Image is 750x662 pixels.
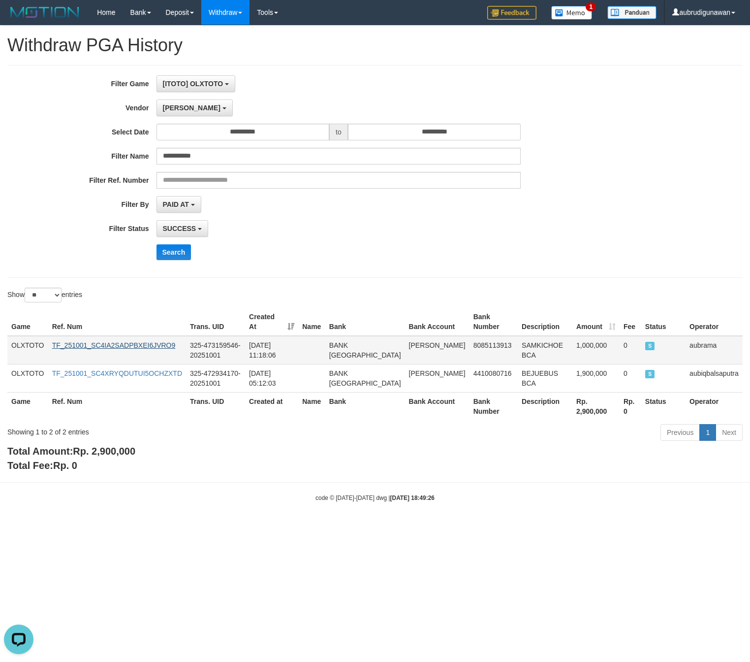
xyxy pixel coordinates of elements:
[405,364,469,392] td: [PERSON_NAME]
[551,6,593,20] img: Button%20Memo.svg
[156,244,191,260] button: Search
[7,423,305,437] div: Showing 1 to 2 of 2 entries
[52,369,182,377] a: TF_251001_SC4XRYQDUTUI5OCHZXTD
[572,392,620,420] th: Rp. 2,900,000
[620,364,641,392] td: 0
[572,308,620,336] th: Amount: activate to sort column ascending
[163,200,189,208] span: PAID AT
[641,392,686,420] th: Status
[48,308,186,336] th: Ref. Num
[245,364,298,392] td: [DATE] 05:12:03
[7,364,48,392] td: OLXTOTO
[156,99,233,116] button: [PERSON_NAME]
[607,6,656,19] img: panduan.png
[660,424,700,441] a: Previous
[405,336,469,364] td: [PERSON_NAME]
[25,288,62,302] select: Showentries
[518,336,572,364] td: SAMKICHOE BCA
[699,424,716,441] a: 1
[329,124,348,140] span: to
[156,220,209,237] button: SUCCESS
[572,364,620,392] td: 1,900,000
[4,4,33,33] button: Open LiveChat chat widget
[645,342,655,350] span: SUCCESS
[686,308,743,336] th: Operator
[163,104,220,112] span: [PERSON_NAME]
[325,364,405,392] td: BANK [GEOGRAPHIC_DATA]
[186,308,245,336] th: Trans. UID
[156,75,236,92] button: [ITOTO] OLXTOTO
[469,308,518,336] th: Bank Number
[620,392,641,420] th: Rp. 0
[73,446,135,457] span: Rp. 2,900,000
[7,392,48,420] th: Game
[7,308,48,336] th: Game
[48,392,186,420] th: Ref. Num
[245,392,298,420] th: Created at
[641,308,686,336] th: Status
[686,392,743,420] th: Operator
[186,392,245,420] th: Trans. UID
[469,364,518,392] td: 4410080716
[572,336,620,364] td: 1,000,000
[325,336,405,364] td: BANK [GEOGRAPHIC_DATA]
[7,446,135,457] b: Total Amount:
[620,308,641,336] th: Fee
[156,196,201,213] button: PAID AT
[325,392,405,420] th: Bank
[186,364,245,392] td: 325-472934170-20251001
[163,80,223,88] span: [ITOTO] OLXTOTO
[298,392,325,420] th: Name
[7,5,82,20] img: MOTION_logo.png
[52,341,176,349] a: TF_251001_SC4IA2SADPBXEI6JVRO9
[245,308,298,336] th: Created At: activate to sort column ascending
[405,308,469,336] th: Bank Account
[686,336,743,364] td: aubrama
[686,364,743,392] td: aubiqbalsaputra
[469,392,518,420] th: Bank Number
[298,308,325,336] th: Name
[7,460,77,471] b: Total Fee:
[325,308,405,336] th: Bank
[518,308,572,336] th: Description
[7,288,82,302] label: Show entries
[518,364,572,392] td: BEJUEBUS BCA
[53,460,77,471] span: Rp. 0
[716,424,743,441] a: Next
[518,392,572,420] th: Description
[586,2,596,11] span: 1
[315,495,435,501] small: code © [DATE]-[DATE] dwg |
[390,495,435,501] strong: [DATE] 18:49:26
[186,336,245,364] td: 325-473159546-20251001
[245,336,298,364] td: [DATE] 11:18:06
[620,336,641,364] td: 0
[405,392,469,420] th: Bank Account
[7,35,743,55] h1: Withdraw PGA History
[163,225,196,232] span: SUCCESS
[645,370,655,378] span: SUCCESS
[487,6,536,20] img: Feedback.jpg
[7,336,48,364] td: OLXTOTO
[469,336,518,364] td: 8085113913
